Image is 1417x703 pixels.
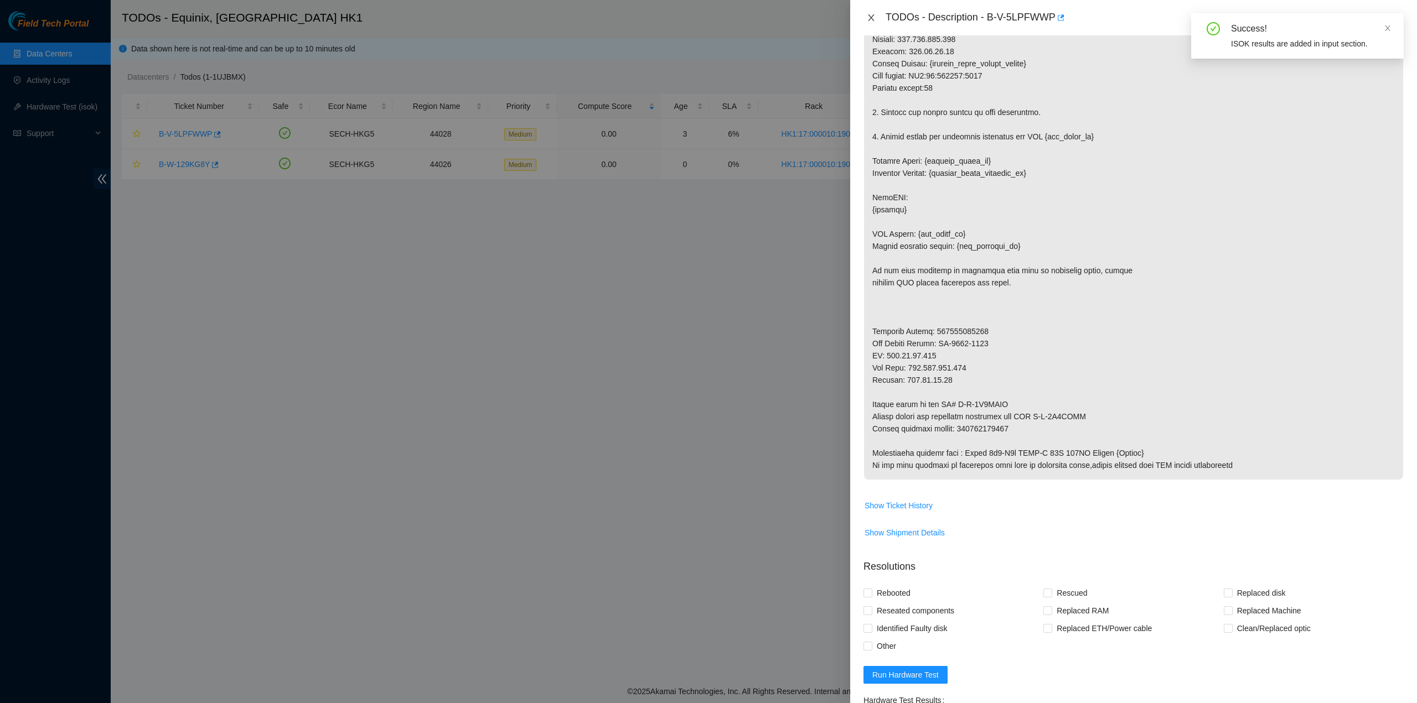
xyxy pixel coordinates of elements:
[872,584,915,602] span: Rebooted
[863,666,948,684] button: Run Hardware Test
[863,13,879,23] button: Close
[867,13,876,22] span: close
[886,9,1404,27] div: TODOs - Description - B-V-5LPFWWP
[1233,584,1290,602] span: Replaced disk
[864,524,945,541] button: Show Shipment Details
[1052,584,1092,602] span: Rescued
[864,497,933,514] button: Show Ticket History
[1233,602,1306,619] span: Replaced Machine
[872,669,939,681] span: Run Hardware Test
[872,619,952,637] span: Identified Faulty disk
[1207,22,1220,35] span: check-circle
[865,499,933,512] span: Show Ticket History
[863,550,1404,574] p: Resolutions
[872,637,901,655] span: Other
[1052,619,1156,637] span: Replaced ETH/Power cable
[1233,619,1315,637] span: Clean/Replaced optic
[1231,38,1390,50] div: ISOK results are added in input section.
[872,602,959,619] span: Reseated components
[1052,602,1113,619] span: Replaced RAM
[1231,22,1390,35] div: Success!
[1384,24,1392,32] span: close
[865,527,945,539] span: Show Shipment Details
